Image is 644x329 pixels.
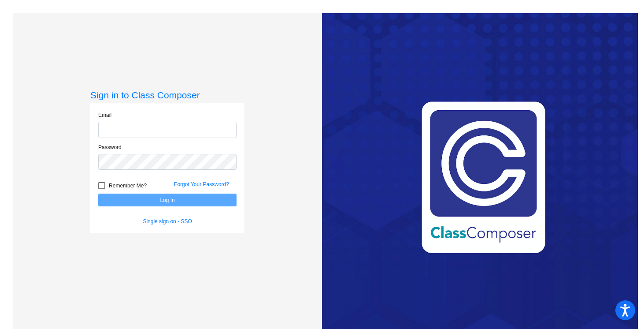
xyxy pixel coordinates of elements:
[98,111,111,119] label: Email
[98,194,237,206] button: Log In
[174,181,229,187] a: Forgot Your Password?
[98,143,122,151] label: Password
[109,180,147,191] span: Remember Me?
[143,218,192,224] a: Single sign on - SSO
[90,90,244,101] h3: Sign in to Class Composer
